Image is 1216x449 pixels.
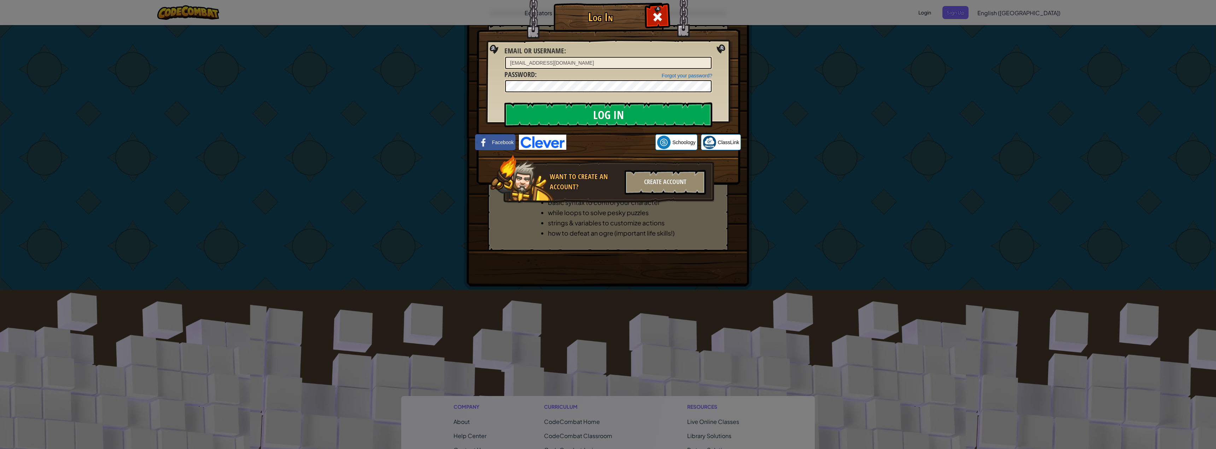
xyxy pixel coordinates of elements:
div: Create Account [625,170,706,195]
span: Email or Username [504,46,564,55]
img: classlink-logo-small.png [703,136,716,149]
img: clever-logo-blue.png [519,135,566,150]
span: Schoology [672,139,695,146]
iframe: Sign in with Google Button [566,135,655,150]
div: Want to create an account? [550,172,620,192]
label: : [504,70,537,80]
a: Forgot your password? [662,73,712,78]
label: : [504,46,566,56]
img: facebook_small.png [477,136,490,149]
span: Facebook [492,139,514,146]
input: Log In [504,102,712,127]
h1: Log In [555,11,645,23]
img: schoology.png [657,136,671,149]
span: ClassLink [718,139,739,146]
span: Password [504,70,535,79]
